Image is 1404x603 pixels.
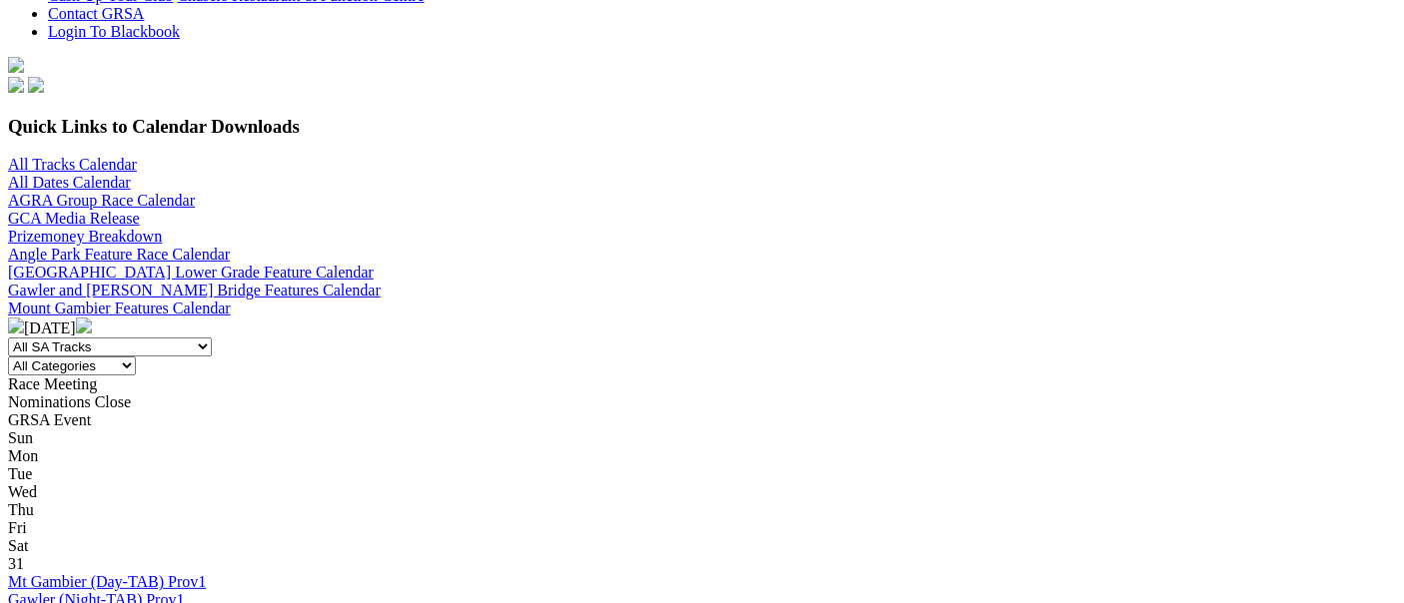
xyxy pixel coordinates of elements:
[8,447,1396,465] div: Mon
[28,77,44,93] img: twitter.svg
[8,317,1396,337] div: [DATE]
[8,246,230,263] a: Angle Park Feature Race Calendar
[8,192,195,209] a: AGRA Group Race Calendar
[8,174,131,191] a: All Dates Calendar
[76,317,92,333] img: chevron-right-pager-white.svg
[8,116,1396,138] h3: Quick Links to Calendar Downloads
[8,393,1396,411] div: Nominations Close
[48,23,180,40] a: Login To Blackbook
[8,465,1396,483] div: Tue
[8,317,24,333] img: chevron-left-pager-white.svg
[8,282,381,299] a: Gawler and [PERSON_NAME] Bridge Features Calendar
[8,156,137,173] a: All Tracks Calendar
[8,411,1396,429] div: GRSA Event
[8,555,24,572] span: 31
[8,573,206,590] a: Mt Gambier (Day-TAB) Prov1
[8,77,24,93] img: facebook.svg
[8,210,140,227] a: GCA Media Release
[8,519,1396,537] div: Fri
[8,228,162,245] a: Prizemoney Breakdown
[8,375,1396,393] div: Race Meeting
[8,501,1396,519] div: Thu
[8,264,374,281] a: [GEOGRAPHIC_DATA] Lower Grade Feature Calendar
[8,429,1396,447] div: Sun
[8,483,1396,501] div: Wed
[48,5,144,22] a: Contact GRSA
[8,300,231,316] a: Mount Gambier Features Calendar
[8,537,1396,555] div: Sat
[8,57,24,73] img: logo-grsa-white.png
